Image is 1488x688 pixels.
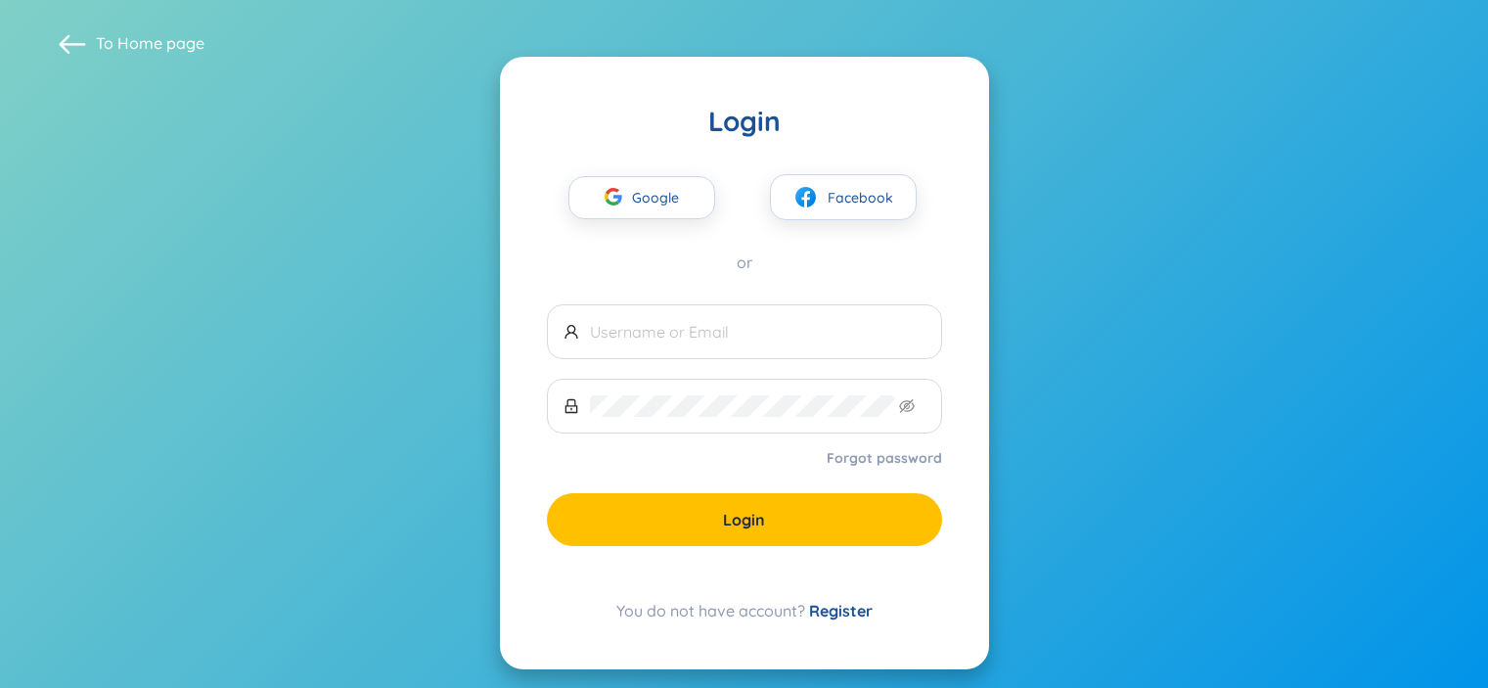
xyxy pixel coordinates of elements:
span: user [564,324,579,340]
span: To [96,32,204,54]
div: or [547,252,942,273]
div: Login [547,104,942,139]
div: You do not have account? [547,599,942,622]
button: Login [547,493,942,546]
button: Google [568,176,715,219]
span: Login [723,509,765,530]
button: facebookFacebook [770,174,917,220]
span: eye-invisible [899,398,915,414]
img: facebook [793,185,818,209]
a: Home page [117,33,204,53]
a: Forgot password [827,448,942,468]
span: Google [632,177,689,218]
span: lock [564,398,579,414]
input: Username or Email [590,321,925,343]
a: Register [809,601,873,620]
span: Facebook [828,187,893,208]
